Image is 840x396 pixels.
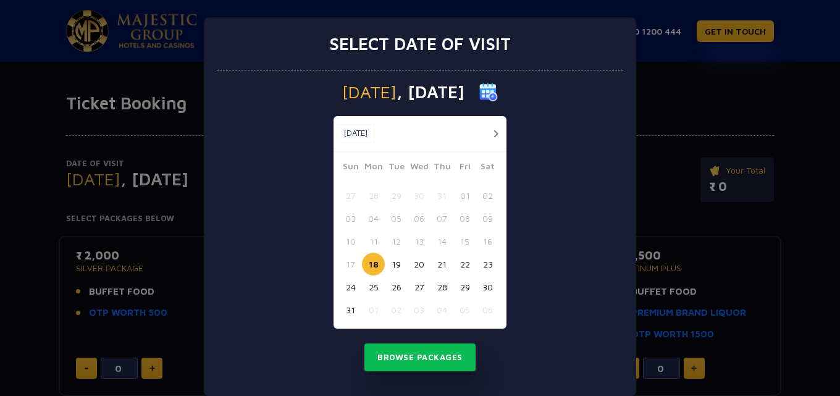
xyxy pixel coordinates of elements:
button: 06 [476,298,499,321]
span: Mon [362,159,385,177]
button: [DATE] [337,124,374,143]
button: 30 [476,276,499,298]
button: 05 [385,207,408,230]
button: 12 [385,230,408,253]
button: 03 [339,207,362,230]
button: 19 [385,253,408,276]
span: Sun [339,159,362,177]
button: 01 [453,184,476,207]
button: 24 [339,276,362,298]
button: 01 [362,298,385,321]
span: , [DATE] [397,83,464,101]
img: calender icon [479,83,498,101]
button: 02 [385,298,408,321]
button: 28 [362,184,385,207]
button: 14 [430,230,453,253]
button: 10 [339,230,362,253]
button: 03 [408,298,430,321]
button: 16 [476,230,499,253]
button: 29 [385,184,408,207]
button: 09 [476,207,499,230]
button: 04 [362,207,385,230]
span: Thu [430,159,453,177]
button: 02 [476,184,499,207]
span: [DATE] [342,83,397,101]
span: Fri [453,159,476,177]
button: 29 [453,276,476,298]
button: 22 [453,253,476,276]
button: 05 [453,298,476,321]
button: 26 [385,276,408,298]
button: 13 [408,230,430,253]
button: 11 [362,230,385,253]
button: 08 [453,207,476,230]
button: 07 [430,207,453,230]
button: Browse Packages [364,343,476,372]
button: 27 [408,276,430,298]
span: Tue [385,159,408,177]
button: 25 [362,276,385,298]
span: Sat [476,159,499,177]
button: 04 [430,298,453,321]
button: 30 [408,184,430,207]
button: 15 [453,230,476,253]
h3: Select date of visit [329,33,511,54]
span: Wed [408,159,430,177]
button: 31 [430,184,453,207]
button: 23 [476,253,499,276]
button: 27 [339,184,362,207]
button: 20 [408,253,430,276]
button: 18 [362,253,385,276]
button: 06 [408,207,430,230]
button: 17 [339,253,362,276]
button: 21 [430,253,453,276]
button: 31 [339,298,362,321]
button: 28 [430,276,453,298]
